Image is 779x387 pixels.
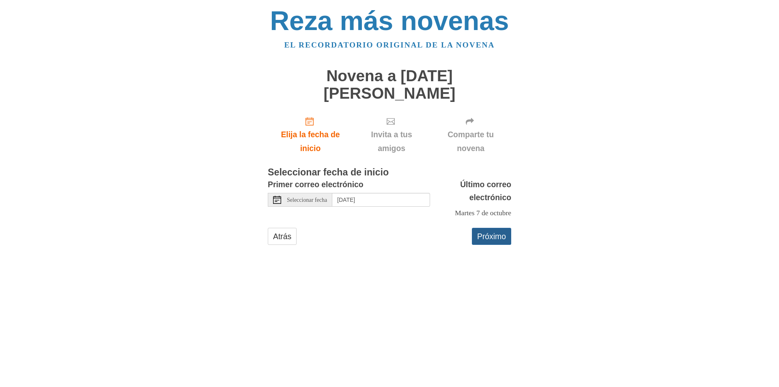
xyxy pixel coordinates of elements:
a: El recordatorio original de la novena [284,41,495,49]
font: Novena a [DATE][PERSON_NAME] [324,67,456,102]
font: Elija la fecha de inicio [281,130,340,153]
a: Reza más novenas [270,6,509,36]
div: Haga clic en "Siguiente" para confirmar su fecha de inicio primero. [353,110,430,160]
font: Martes 7 de octubre [455,209,511,217]
a: Elija la fecha de inicio [268,110,353,160]
font: Último correo electrónico [460,180,511,202]
font: Comparte tu novena [448,130,494,153]
font: Seleccionar fecha [287,197,327,203]
div: Haga clic en "Siguiente" para confirmar su fecha de inicio primero. [430,110,511,160]
font: Invita a tus amigos [371,130,412,153]
font: Seleccionar fecha de inicio [268,167,389,177]
a: Atrás [268,228,297,245]
button: Próximo [472,228,511,245]
font: Próximo [477,232,506,241]
font: Primer correo electrónico [268,180,364,189]
font: Atrás [273,232,291,241]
